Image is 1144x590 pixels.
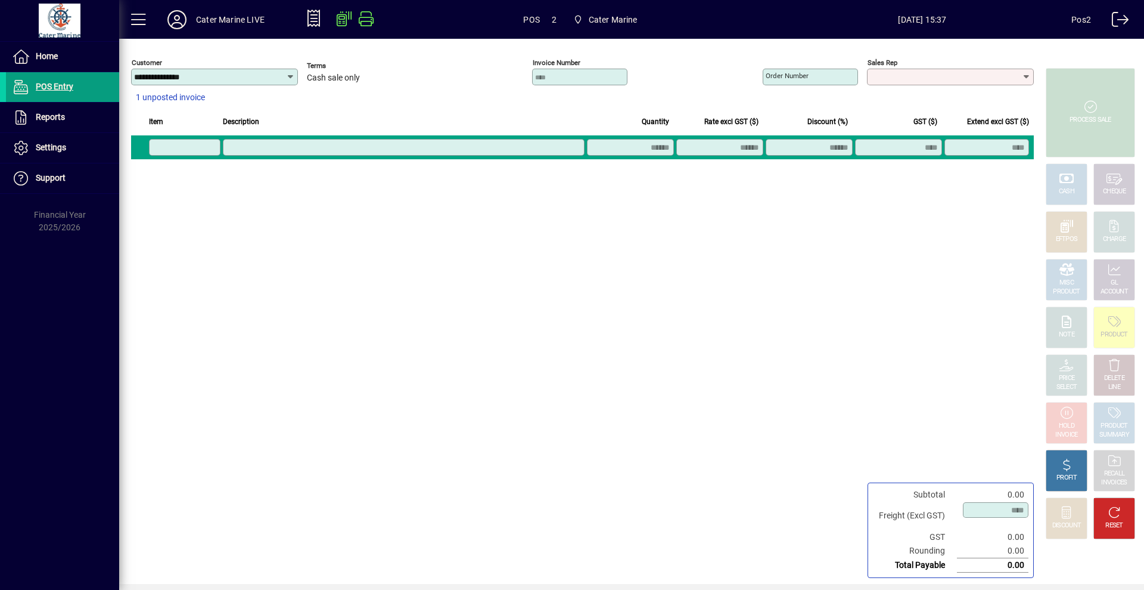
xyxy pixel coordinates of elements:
span: Reports [36,112,65,122]
div: CASH [1059,187,1074,196]
span: Cater Marine [589,10,638,29]
td: Subtotal [873,488,957,502]
span: Description [223,115,259,128]
div: GL [1111,279,1118,288]
span: Cash sale only [307,73,360,83]
div: LINE [1108,383,1120,392]
td: Rounding [873,544,957,558]
td: Total Payable [873,558,957,573]
a: Settings [6,133,119,163]
div: PRODUCT [1101,330,1127,339]
div: EFTPOS [1056,235,1078,244]
span: Extend excl GST ($) [967,115,1029,128]
div: NOTE [1059,330,1074,339]
span: 1 unposted invoice [136,91,205,104]
div: RESET [1105,521,1123,530]
div: RECALL [1104,469,1125,478]
div: ACCOUNT [1101,288,1128,296]
span: Cater Marine [568,9,642,30]
span: Terms [307,62,378,70]
div: DELETE [1104,374,1124,383]
span: Item [149,115,163,128]
div: MISC [1059,279,1074,288]
mat-label: Customer [132,58,162,67]
span: Discount (%) [807,115,848,128]
span: Home [36,51,58,61]
div: PROFIT [1056,474,1077,483]
td: 0.00 [957,558,1028,573]
a: Home [6,42,119,72]
div: SELECT [1056,383,1077,392]
span: Support [36,173,66,183]
span: Rate excl GST ($) [704,115,758,128]
button: Profile [158,9,196,30]
div: PRODUCT [1101,422,1127,431]
a: Logout [1103,2,1129,41]
mat-label: Order number [766,72,809,80]
span: 2 [552,10,557,29]
div: PROCESS SALE [1070,116,1111,125]
div: Cater Marine LIVE [196,10,265,29]
span: POS [523,10,540,29]
span: Quantity [642,115,669,128]
div: CHEQUE [1103,187,1126,196]
div: Pos2 [1071,10,1091,29]
td: Freight (Excl GST) [873,502,957,530]
td: 0.00 [957,488,1028,502]
td: 0.00 [957,544,1028,558]
mat-label: Invoice number [533,58,580,67]
div: CHARGE [1103,235,1126,244]
span: GST ($) [913,115,937,128]
td: GST [873,530,957,544]
button: 1 unposted invoice [131,87,210,109]
a: Support [6,163,119,193]
mat-label: Sales rep [868,58,897,67]
div: INVOICES [1101,478,1127,487]
span: Settings [36,143,66,152]
div: INVOICE [1055,431,1077,440]
a: Reports [6,103,119,132]
span: [DATE] 15:37 [773,10,1072,29]
div: PRODUCT [1053,288,1080,296]
div: HOLD [1059,422,1074,431]
span: POS Entry [36,82,73,91]
div: SUMMARY [1099,431,1129,440]
div: PRICE [1059,374,1075,383]
div: DISCOUNT [1052,521,1081,530]
td: 0.00 [957,530,1028,544]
